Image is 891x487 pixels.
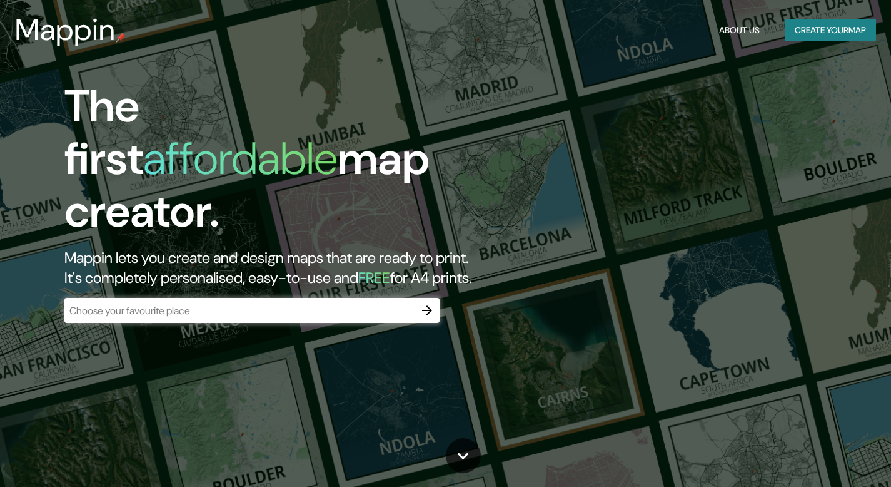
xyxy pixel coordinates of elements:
h3: Mappin [15,13,116,48]
button: Create yourmap [785,19,876,42]
h5: FREE [358,268,390,287]
button: About Us [714,19,765,42]
h1: The first map creator. [64,80,510,248]
img: mappin-pin [116,33,126,43]
h1: affordable [143,130,338,188]
input: Choose your favourite place [64,304,415,318]
h2: Mappin lets you create and design maps that are ready to print. It's completely personalised, eas... [64,248,510,288]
